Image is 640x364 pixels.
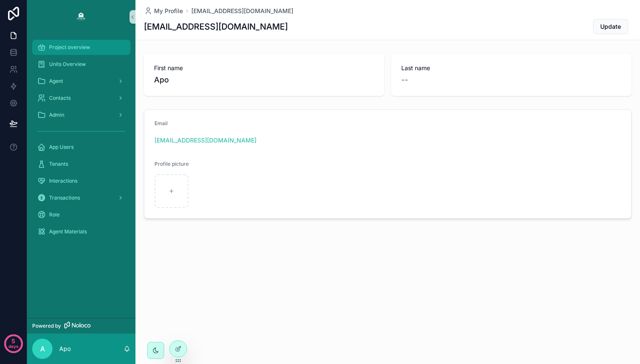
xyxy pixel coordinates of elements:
[49,112,64,118] span: Admin
[27,318,135,334] a: Powered by
[32,323,61,329] span: Powered by
[144,21,288,33] h1: [EMAIL_ADDRESS][DOMAIN_NAME]
[49,161,68,167] span: Tenants
[401,74,408,86] span: --
[32,74,130,89] a: Agent
[154,64,374,72] span: First name
[593,19,628,34] button: Update
[49,211,60,218] span: Role
[32,173,130,189] a: Interactions
[32,90,130,106] a: Contacts
[144,7,183,15] a: My Profile
[191,7,293,15] a: [EMAIL_ADDRESS][DOMAIN_NAME]
[154,74,374,86] span: Apo
[49,95,71,101] span: Contacts
[32,190,130,205] a: Transactions
[49,61,86,68] span: Units Overview
[49,144,74,151] span: App Users
[49,78,63,85] span: Agent
[32,207,130,222] a: Role
[32,156,130,172] a: Tenants
[49,194,80,201] span: Transactions
[401,64,621,72] span: Last name
[59,345,71,353] p: Apo
[154,136,257,145] a: [EMAIL_ADDRESS][DOMAIN_NAME]
[8,340,19,352] p: days
[74,10,88,24] img: App logo
[49,178,77,184] span: Interactions
[32,224,130,239] a: Agent Materials
[154,120,168,126] span: Email
[32,140,130,155] a: App Users
[32,57,130,72] a: Units Overview
[49,228,87,235] span: Agent Materials
[32,107,130,123] a: Admin
[27,34,135,250] div: scrollable content
[49,44,90,51] span: Project overview
[32,40,130,55] a: Project overview
[11,337,15,345] p: 5
[600,22,621,31] span: Update
[154,161,189,167] span: Profile picture
[40,344,45,354] span: A
[154,7,183,15] span: My Profile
